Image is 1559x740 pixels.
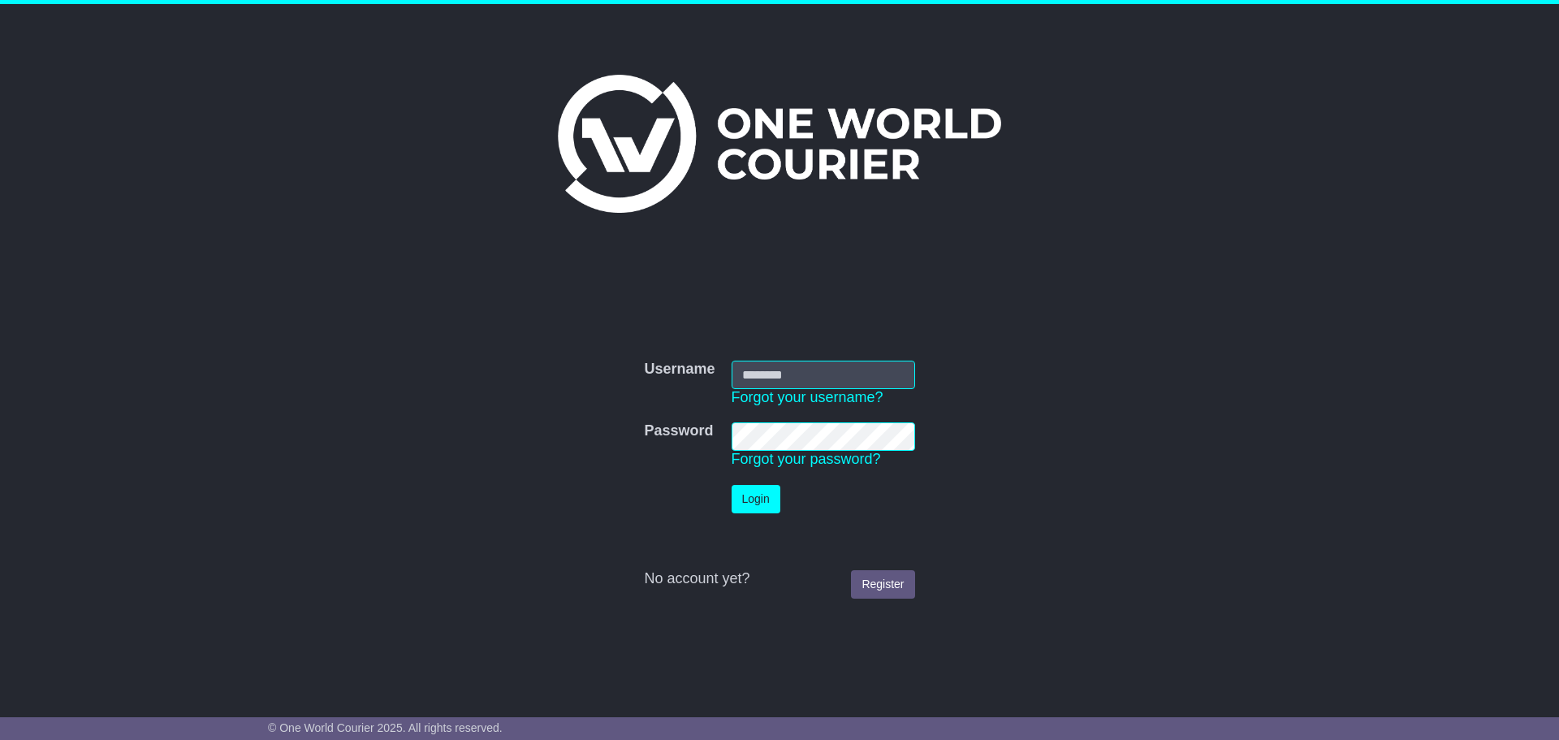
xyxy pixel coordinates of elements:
a: Forgot your password? [732,451,881,467]
label: Password [644,422,713,440]
a: Forgot your username? [732,389,883,405]
div: No account yet? [644,570,914,588]
a: Register [851,570,914,599]
button: Login [732,485,780,513]
label: Username [644,361,715,379]
img: One World [558,75,1001,213]
span: © One World Courier 2025. All rights reserved. [268,721,503,734]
